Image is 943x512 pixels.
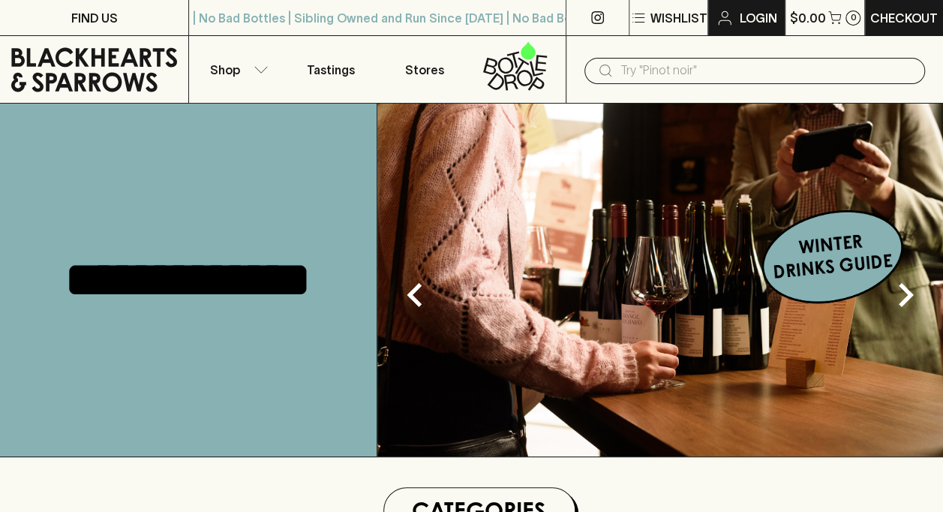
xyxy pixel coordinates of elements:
[71,9,118,27] p: FIND US
[189,36,283,103] button: Shop
[405,61,444,79] p: Stores
[284,36,377,103] a: Tastings
[620,59,913,83] input: Try "Pinot noir"
[307,61,355,79] p: Tastings
[875,265,935,325] button: Next
[650,9,707,27] p: Wishlist
[210,61,240,79] p: Shop
[740,9,777,27] p: Login
[385,265,445,325] button: Previous
[789,9,825,27] p: $0.00
[377,104,943,456] img: optimise
[377,36,471,103] a: Stores
[850,14,856,22] p: 0
[870,9,938,27] p: Checkout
